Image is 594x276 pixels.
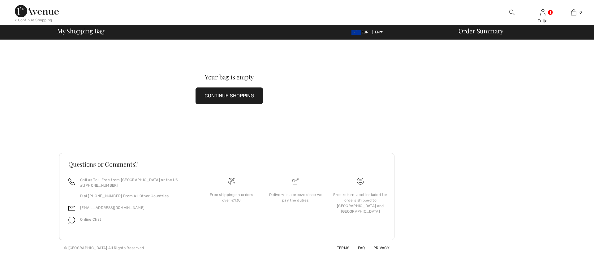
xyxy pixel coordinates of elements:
button: CONTINUE SHOPPING [196,87,263,104]
img: Euro [351,30,361,35]
img: email [68,205,75,212]
a: FAQ [351,246,365,250]
a: [PHONE_NUMBER] [84,183,118,188]
span: My Shopping Bag [57,28,105,34]
p: Call us Toll-Free from [GEOGRAPHIC_DATA] or the US at [80,177,192,188]
a: Terms [329,246,350,250]
span: EN [375,30,383,34]
a: 0 [558,9,589,16]
img: 1ère Avenue [15,5,59,17]
span: EUR [351,30,371,34]
img: Delivery is a breeze since we pay the duties! [292,178,299,185]
img: My Info [540,9,545,16]
div: Free return label included for orders shipped to [GEOGRAPHIC_DATA] and [GEOGRAPHIC_DATA] [333,192,388,214]
div: Delivery is a breeze since we pay the duties! [269,192,323,203]
span: 0 [579,10,582,15]
div: Free shipping on orders over €130 [204,192,259,203]
img: call [68,178,75,185]
div: © [GEOGRAPHIC_DATA] All Rights Reserved [64,245,144,251]
div: < Continue Shopping [15,17,52,23]
img: search the website [509,9,514,16]
a: [EMAIL_ADDRESS][DOMAIN_NAME] [80,206,144,210]
img: chat [68,217,75,223]
img: My Bag [571,9,576,16]
h3: Questions or Comments? [68,161,385,167]
img: Free shipping on orders over &#8364;130 [228,178,235,185]
div: Order Summary [451,28,590,34]
a: Privacy [366,246,390,250]
div: Your bag is empty [76,74,382,80]
a: Sign In [540,9,545,15]
span: Online Chat [80,217,101,222]
img: Free shipping on orders over &#8364;130 [357,178,364,185]
div: Tuija [527,18,558,24]
p: Dial [PHONE_NUMBER] From All Other Countries [80,193,192,199]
